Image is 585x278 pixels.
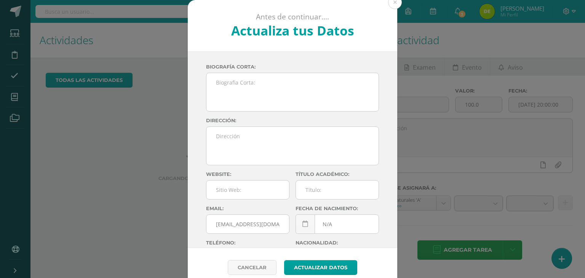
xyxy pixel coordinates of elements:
label: Email: [206,206,289,211]
input: Correo Electronico: [206,215,289,233]
label: Dirección: [206,118,379,123]
label: Website: [206,171,289,177]
h2: Actualiza tus Datos [208,22,377,39]
p: Antes de continuar.... [208,12,377,22]
input: Fecha de Nacimiento: [296,215,379,233]
label: Teléfono: [206,240,289,246]
button: Actualizar datos [284,260,357,275]
label: Nacionalidad: [296,240,379,246]
label: Biografía corta: [206,64,379,70]
label: Fecha de nacimiento: [296,206,379,211]
a: Cancelar [228,260,277,275]
input: Sitio Web: [206,181,289,199]
input: Titulo: [296,181,379,199]
label: Título académico: [296,171,379,177]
